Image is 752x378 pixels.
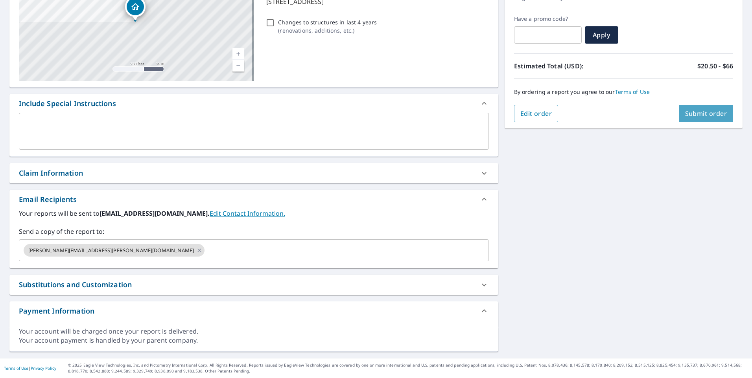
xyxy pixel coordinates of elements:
[685,109,727,118] span: Submit order
[514,15,582,22] label: Have a promo code?
[19,98,116,109] div: Include Special Instructions
[24,244,205,257] div: [PERSON_NAME][EMAIL_ADDRESS][PERSON_NAME][DOMAIN_NAME]
[19,279,132,290] div: Substitutions and Customization
[591,31,612,39] span: Apply
[19,336,489,345] div: Your account payment is handled by your parent company.
[210,209,285,218] a: EditContactInfo
[19,227,489,236] label: Send a copy of the report to:
[278,18,377,26] p: Changes to structures in last 4 years
[19,168,83,178] div: Claim Information
[514,105,558,122] button: Edit order
[19,306,94,316] div: Payment Information
[9,275,498,295] div: Substitutions and Customization
[615,88,650,95] a: Terms of Use
[19,327,489,336] div: Your account will be charged once your report is delivered.
[514,88,733,95] p: By ordering a report you agree to our
[9,94,498,113] div: Include Special Instructions
[9,163,498,183] div: Claim Information
[19,209,489,218] label: Your reports will be sent to
[24,247,199,254] span: [PERSON_NAME][EMAIL_ADDRESS][PERSON_NAME][DOMAIN_NAME]
[697,61,733,71] p: $20.50 - $66
[514,61,624,71] p: Estimated Total (USD):
[278,26,377,35] p: ( renovations, additions, etc. )
[68,362,748,374] p: © 2025 Eagle View Technologies, Inc. and Pictometry International Corp. All Rights Reserved. Repo...
[9,190,498,209] div: Email Recipients
[232,48,244,60] a: Current Level 17, Zoom In
[9,301,498,320] div: Payment Information
[232,60,244,72] a: Current Level 17, Zoom Out
[520,109,552,118] span: Edit order
[4,365,28,371] a: Terms of Use
[31,365,56,371] a: Privacy Policy
[19,194,77,205] div: Email Recipients
[679,105,734,122] button: Submit order
[100,209,210,218] b: [EMAIL_ADDRESS][DOMAIN_NAME].
[585,26,618,44] button: Apply
[4,366,56,371] p: |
